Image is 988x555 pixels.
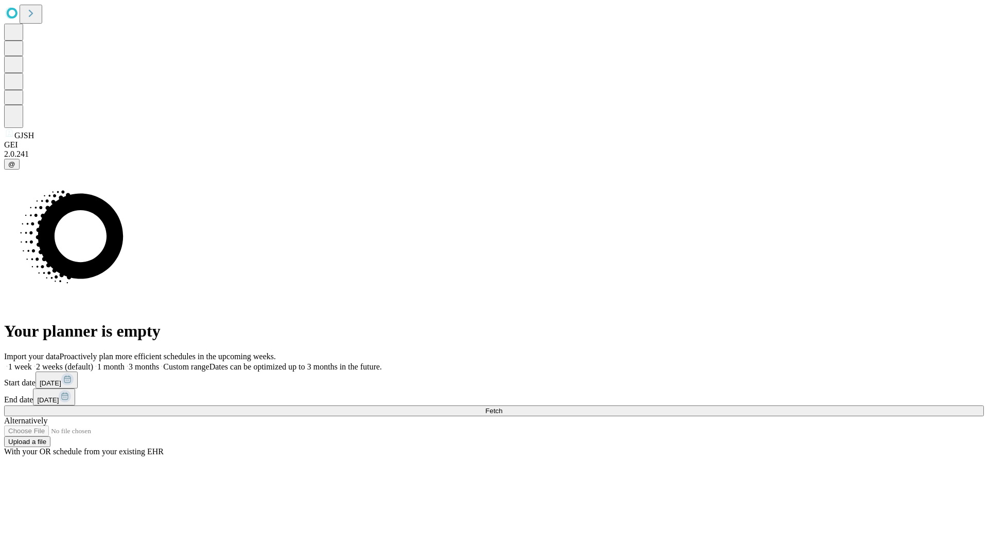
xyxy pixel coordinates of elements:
button: Upload a file [4,436,50,447]
span: 1 month [97,362,125,371]
span: With your OR schedule from your existing EHR [4,447,164,456]
button: [DATE] [36,372,78,388]
span: 1 week [8,362,32,371]
button: @ [4,159,20,170]
span: Proactively plan more efficient schedules in the upcoming weeks. [60,352,276,361]
div: GEI [4,140,984,150]
button: Fetch [4,405,984,416]
span: Custom range [163,362,209,371]
span: GJSH [14,131,34,140]
span: Fetch [485,407,502,415]
span: [DATE] [37,396,59,404]
div: Start date [4,372,984,388]
button: [DATE] [33,388,75,405]
span: Alternatively [4,416,47,425]
span: @ [8,160,15,168]
span: 3 months [129,362,159,371]
div: End date [4,388,984,405]
span: Dates can be optimized up to 3 months in the future. [209,362,382,371]
span: [DATE] [40,379,61,387]
div: 2.0.241 [4,150,984,159]
span: 2 weeks (default) [36,362,93,371]
span: Import your data [4,352,60,361]
h1: Your planner is empty [4,322,984,341]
